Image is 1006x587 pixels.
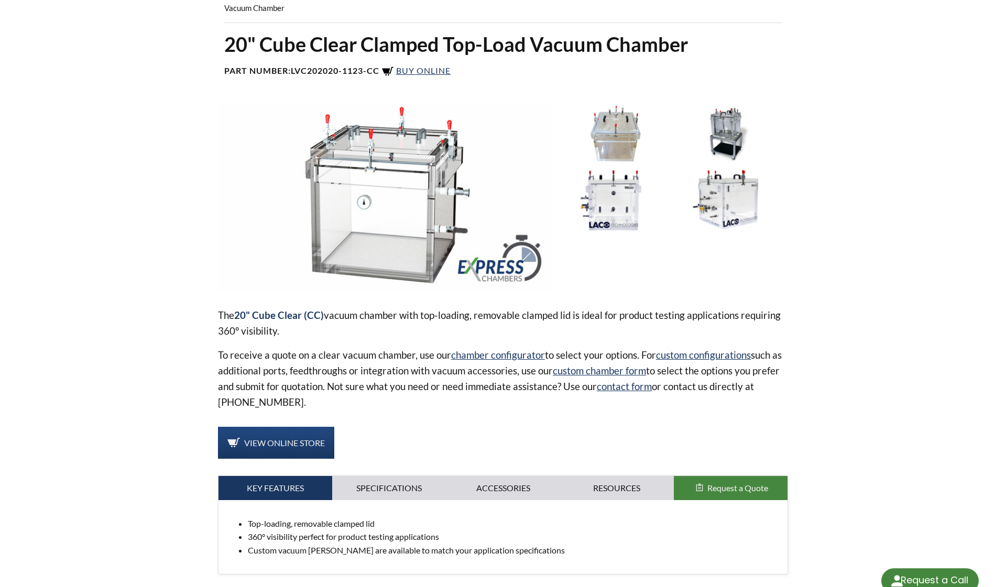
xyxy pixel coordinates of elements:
img: 20" cube clear chamber with custom ports and feedthroughs, front view [560,169,669,230]
a: Accessories [446,476,560,500]
a: Specifications [332,476,446,500]
li: Custom vacuum [PERSON_NAME] are available to match your application specifications [248,544,779,557]
a: Key Features [218,476,332,500]
a: custom configurations [656,349,751,361]
li: Top-loading, removable clamped lid [248,517,779,530]
strong: 20" Cube Clear (CC) [234,309,324,321]
h4: Part Number: [224,65,782,78]
a: chamber configurator [451,349,545,361]
img: LVC202020-1123-CC with optional cart for Package Testing System, angled view [674,103,783,164]
img: LVC202020-1123-CC Cubed Vacuum Chamber, top front view [560,103,669,164]
p: The vacuum chamber with top-loading, removable clamped lid is ideal for product testing applicati... [218,307,788,339]
li: 360° visibility perfect for product testing applications [248,530,779,544]
img: LVC202020-1123-CC Clear Cubed Express Chamber, front angled view [218,103,552,290]
p: To receive a quote on a clear vacuum chamber, use our to select your options. For such as additio... [218,347,788,410]
a: Resources [560,476,674,500]
a: View Online Store [218,427,334,459]
img: 20" cube clear chamber with custom ports and feedthroughs, angled view [674,169,783,230]
span: Buy Online [396,65,451,75]
a: Buy Online [381,65,451,75]
button: Request a Quote [674,476,788,500]
span: Request a Quote [707,483,768,493]
b: LVC202020-1123-CC [291,65,379,75]
h1: 20" Cube Clear Clamped Top-Load Vacuum Chamber [224,31,782,57]
a: contact form [597,380,652,392]
a: custom chamber form [553,364,646,376]
span: View Online Store [244,438,325,448]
